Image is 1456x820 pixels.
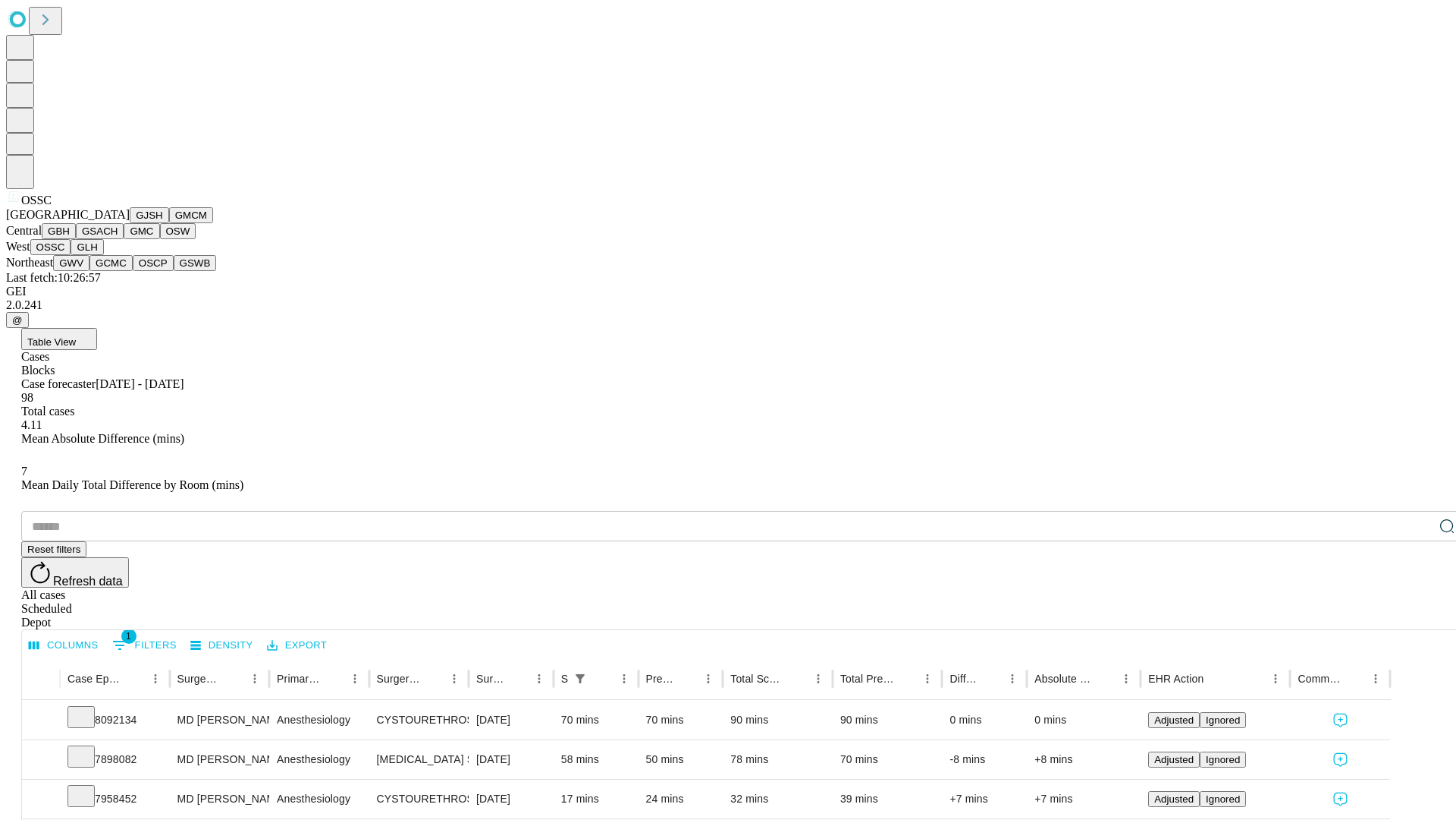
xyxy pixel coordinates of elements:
span: [GEOGRAPHIC_DATA] [6,208,130,221]
div: Anesthesiology [277,740,361,779]
button: Expand [30,787,52,813]
span: Table View [27,336,76,348]
div: Surgeon Name [177,673,221,685]
button: Menu [613,668,635,689]
button: GMCM [169,207,213,223]
button: Ignored [1200,791,1246,807]
span: Reset filters [27,544,80,555]
div: Anesthesiology [277,701,361,740]
button: Sort [592,668,613,689]
button: Show filters [570,668,591,689]
div: 7898082 [67,740,162,779]
div: Absolute Difference [1034,673,1093,685]
button: Show filters [108,633,180,658]
div: MD [PERSON_NAME] Md [177,780,262,818]
button: Reset filters [21,541,86,557]
div: Scheduled In Room Duration [561,673,568,685]
button: OSSC [30,239,71,255]
span: Total cases [21,405,74,418]
span: Adjusted [1154,793,1194,805]
button: Adjusted [1148,752,1200,768]
span: Adjusted [1154,714,1194,726]
div: Predicted In Room Duration [646,673,676,685]
div: 39 mins [840,780,935,818]
span: [DATE] - [DATE] [96,377,184,390]
span: Northeast [6,256,53,269]
button: GWV [53,255,89,271]
div: 90 mins [840,701,935,740]
div: 90 mins [730,701,825,740]
button: Sort [676,668,698,689]
div: EHR Action [1148,673,1203,685]
div: [DATE] [476,780,546,818]
div: Case Epic Id [67,673,122,685]
button: OSCP [133,255,174,271]
button: Menu [444,668,465,689]
button: Sort [1344,668,1365,689]
button: Sort [981,668,1002,689]
button: Sort [1205,668,1226,689]
div: [DATE] [476,740,546,779]
div: 70 mins [840,740,935,779]
button: OSW [160,223,196,239]
div: [DATE] [476,701,546,740]
button: Sort [124,668,145,689]
button: Menu [1265,668,1286,689]
div: 0 mins [949,701,1019,740]
div: 70 mins [646,701,716,740]
div: 8092134 [67,701,162,740]
button: Menu [344,668,366,689]
button: Sort [1094,668,1116,689]
button: Menu [1002,668,1023,689]
span: OSSC [21,194,52,207]
div: 2.0.241 [6,298,1450,312]
div: Surgery Date [476,673,506,685]
div: CYSTOURETHROSCOPY WITH [MEDICAL_DATA] REMOVAL SIMPLE [377,780,461,818]
button: Density [187,634,257,658]
div: 70 mins [561,701,631,740]
button: Menu [244,668,265,689]
div: Surgery Name [377,673,421,685]
div: Total Predicted Duration [840,673,895,685]
div: +8 mins [1034,740,1133,779]
button: GMC [124,223,159,239]
div: -8 mins [949,740,1019,779]
div: 32 mins [730,780,825,818]
div: 50 mins [646,740,716,779]
span: @ [12,314,23,326]
span: Ignored [1206,793,1240,805]
div: MD [PERSON_NAME] Md [177,740,262,779]
button: Expand [30,747,52,774]
button: Menu [917,668,938,689]
button: Sort [223,668,244,689]
div: Total Scheduled Duration [730,673,785,685]
button: Menu [1365,668,1386,689]
span: Mean Daily Total Difference by Room (mins) [21,478,243,491]
button: Sort [323,668,344,689]
div: Difference [949,673,979,685]
button: Adjusted [1148,712,1200,728]
button: Refresh data [21,557,129,588]
button: Sort [786,668,808,689]
button: Sort [507,668,529,689]
div: GEI [6,285,1450,298]
div: 24 mins [646,780,716,818]
button: Ignored [1200,752,1246,768]
button: Table View [21,328,97,350]
div: CYSTOURETHROSCOPY [MEDICAL_DATA] WITH [MEDICAL_DATA] AND [MEDICAL_DATA] INSERTION [377,701,461,740]
button: Menu [145,668,166,689]
button: Adjusted [1148,791,1200,807]
div: 58 mins [561,740,631,779]
span: Case forecaster [21,377,96,390]
span: Central [6,224,42,237]
span: Refresh data [53,575,123,588]
button: Menu [698,668,719,689]
button: GBH [42,223,76,239]
div: Anesthesiology [277,780,361,818]
span: 4.11 [21,418,42,431]
button: Ignored [1200,712,1246,728]
div: MD [PERSON_NAME] Md [177,701,262,740]
span: Ignored [1206,754,1240,765]
span: Ignored [1206,714,1240,726]
span: 1 [121,629,136,644]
